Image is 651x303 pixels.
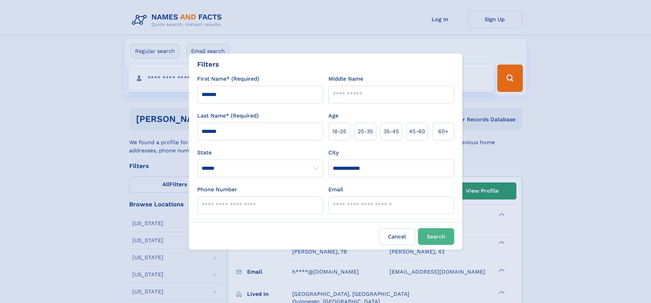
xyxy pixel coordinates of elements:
span: 25‑35 [358,127,373,136]
span: 35‑45 [383,127,399,136]
span: 45‑60 [409,127,425,136]
div: Filters [197,59,219,69]
label: Age [328,112,338,120]
label: Cancel [379,228,415,245]
label: State [197,149,323,157]
button: Search [418,228,454,245]
label: Last Name* (Required) [197,112,259,120]
label: Phone Number [197,185,237,194]
span: 60+ [438,127,448,136]
label: Middle Name [328,75,363,83]
label: First Name* (Required) [197,75,259,83]
label: Email [328,185,343,194]
label: City [328,149,339,157]
span: 18‑25 [332,127,346,136]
